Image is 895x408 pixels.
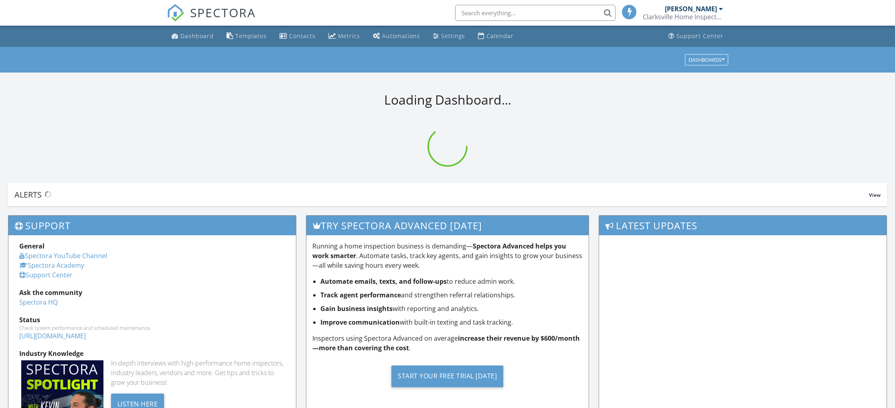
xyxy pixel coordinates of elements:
div: Start Your Free Trial [DATE] [391,366,503,387]
div: Automations [382,32,420,40]
div: Alerts [14,189,869,200]
span: View [869,192,881,198]
a: Support Center [19,271,73,279]
a: Spectora HQ [19,298,58,307]
li: and strengthen referral relationships. [320,290,583,300]
strong: Track agent performance [320,291,401,299]
a: Contacts [276,29,319,44]
li: to reduce admin work. [320,277,583,286]
div: Support Center [676,32,723,40]
strong: General [19,242,45,250]
h3: Support [8,216,296,235]
p: Running a home inspection business is demanding— . Automate tasks, track key agents, and gain ins... [312,241,583,270]
a: Calendar [475,29,517,44]
a: Spectora Academy [19,261,84,270]
div: Calendar [486,32,514,40]
div: Metrics [338,32,360,40]
div: [PERSON_NAME] [665,5,717,13]
h3: Try spectora advanced [DATE] [306,216,589,235]
button: Dashboards [685,54,728,65]
div: Status [19,315,285,325]
a: SPECTORA [167,11,256,28]
li: with built-in texting and task tracking. [320,317,583,327]
strong: Improve communication [320,318,400,327]
div: Dashboards [688,57,725,63]
a: Templates [223,29,270,44]
div: Dashboard [180,32,214,40]
a: Metrics [325,29,363,44]
div: In-depth interviews with high-performance home inspectors, industry leaders, vendors and more. Ge... [111,358,285,387]
div: Ask the community [19,288,285,297]
div: Check system performance and scheduled maintenance. [19,325,285,331]
strong: increase their revenue by $600/month—more than covering the cost [312,334,580,352]
a: Dashboard [168,29,217,44]
a: Support Center [665,29,727,44]
strong: Gain business insights [320,304,393,313]
div: Settings [441,32,465,40]
a: Automations (Basic) [370,29,423,44]
a: Listen Here [111,399,164,408]
p: Inspectors using Spectora Advanced on average . [312,333,583,353]
a: Settings [430,29,468,44]
strong: Spectora Advanced helps you work smarter [312,242,566,260]
span: SPECTORA [190,4,256,21]
div: Contacts [289,32,316,40]
li: with reporting and analytics. [320,304,583,313]
input: Search everything... [455,5,616,21]
img: The Best Home Inspection Software - Spectora [167,4,184,22]
a: [URL][DOMAIN_NAME] [19,331,86,340]
strong: Automate emails, texts, and follow-ups [320,277,447,286]
div: Clarksville Home Inspectors [643,13,723,21]
div: Templates [235,32,267,40]
a: Spectora YouTube Channel [19,251,107,260]
a: Start Your Free Trial [DATE] [312,359,583,393]
h3: Latest Updates [599,216,887,235]
div: Industry Knowledge [19,349,285,358]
